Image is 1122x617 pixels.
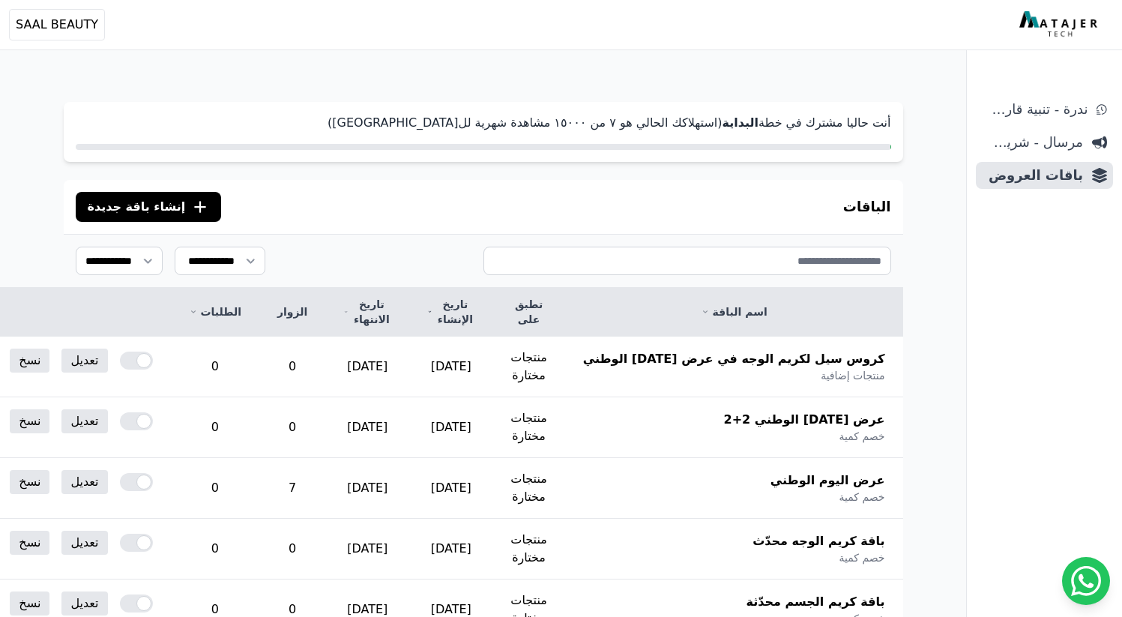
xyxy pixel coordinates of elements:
span: ندرة - تنبية قارب علي النفاذ [982,99,1088,120]
td: منتجات مختارة [492,519,565,580]
span: باقة كريم الوجه محدّث [752,532,884,550]
td: [DATE] [325,337,409,397]
td: 7 [259,458,325,519]
span: مرسال - شريط دعاية [982,132,1083,153]
span: باقة كريم الجسم محدّثة [747,593,885,611]
td: [DATE] [325,519,409,580]
a: تاريخ الانتهاء [343,297,391,327]
span: خصم كمية [839,429,884,444]
td: 0 [171,458,259,519]
td: 0 [171,337,259,397]
span: SAAL BEAUTY [16,16,98,34]
td: منتجات مختارة [492,337,565,397]
a: تعديل [61,349,107,373]
th: الزوار [259,288,325,337]
a: الطلبات [189,304,241,319]
td: [DATE] [325,397,409,458]
td: 0 [171,519,259,580]
a: نسخ [10,409,49,433]
a: نسخ [10,470,49,494]
span: خصم كمية [839,490,884,505]
td: منتجات مختارة [492,458,565,519]
th: تطبق على [492,288,565,337]
span: عرض اليوم الوطني [770,472,885,490]
td: [DATE] [409,337,492,397]
td: 0 [259,397,325,458]
td: [DATE] [409,458,492,519]
a: نسخ [10,592,49,616]
span: عرض [DATE] الوطني 2+2 [723,411,884,429]
span: خصم كمية [839,550,884,565]
td: 0 [171,397,259,458]
a: نسخ [10,531,49,555]
td: [DATE] [325,458,409,519]
span: باقات العروض [982,165,1083,186]
span: كروس سيل لكريم الوجه في عرض [DATE] الوطني [583,350,885,368]
a: اسم الباقة [583,304,885,319]
a: تعديل [61,592,107,616]
span: إنشاء باقة جديدة [88,198,186,216]
td: 0 [259,519,325,580]
button: SAAL BEAUTY [9,9,105,40]
td: منتجات مختارة [492,397,565,458]
button: إنشاء باقة جديدة [76,192,222,222]
td: 0 [259,337,325,397]
strong: البداية [722,115,758,130]
h3: الباقات [843,196,891,217]
a: تعديل [61,409,107,433]
p: أنت حاليا مشترك في خطة (استهلاكك الحالي هو ٧ من ١٥۰۰۰ مشاهدة شهرية لل[GEOGRAPHIC_DATA]) [76,114,891,132]
a: نسخ [10,349,49,373]
img: MatajerTech Logo [1019,11,1101,38]
a: تعديل [61,531,107,555]
a: تاريخ الإنشاء [427,297,474,327]
span: منتجات إضافية [821,368,884,383]
td: [DATE] [409,519,492,580]
a: تعديل [61,470,107,494]
td: [DATE] [409,397,492,458]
